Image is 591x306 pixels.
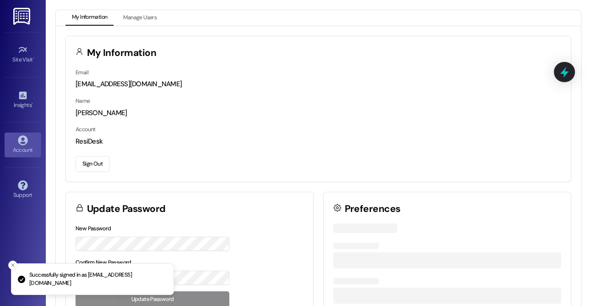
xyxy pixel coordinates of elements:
[5,178,41,202] a: Support
[76,137,561,146] div: ResiDesk
[87,48,157,58] h3: My Information
[33,55,34,61] span: •
[5,133,41,157] a: Account
[345,204,401,214] h3: Preferences
[29,271,166,287] p: Successfully signed in as [EMAIL_ADDRESS][DOMAIN_NAME]
[5,88,41,112] a: Insights •
[65,10,114,26] button: My Information
[76,156,109,172] button: Sign Out
[117,10,163,26] button: Manage Users
[5,42,41,67] a: Site Visit •
[32,100,33,107] span: •
[76,126,96,133] label: Account
[87,204,166,214] h3: Update Password
[76,69,88,76] label: Email
[13,8,32,25] img: ResiDesk Logo
[76,97,90,105] label: Name
[8,261,17,270] button: Close toast
[76,108,561,118] div: [PERSON_NAME]
[76,225,111,232] label: New Password
[76,79,561,89] div: [EMAIL_ADDRESS][DOMAIN_NAME]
